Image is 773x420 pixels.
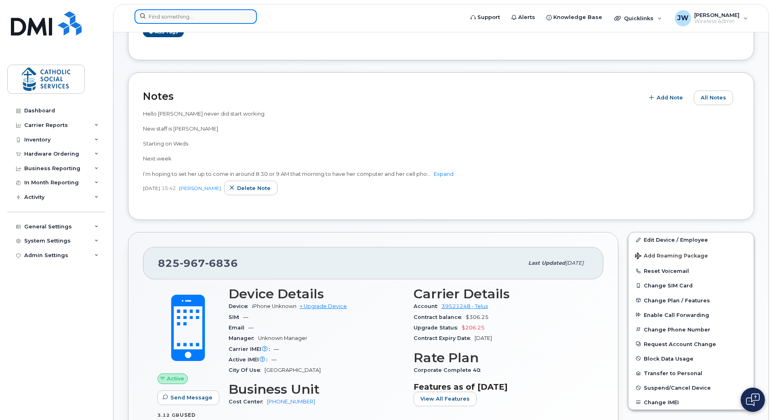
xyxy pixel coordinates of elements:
span: Contract Expiry Date [414,335,475,341]
span: Add Note [657,94,683,101]
span: iPhone Unknown [252,303,296,309]
span: Delete note [237,184,271,192]
button: Send Message [158,390,219,405]
span: Device [229,303,252,309]
div: Janusz Wojcik [669,10,754,26]
span: Hello [PERSON_NAME] never did start working New staff is [PERSON_NAME] Starting on Weds Next week... [143,110,431,177]
button: All Notes [694,91,733,105]
span: Send Message [170,394,212,401]
img: Open chat [746,393,760,406]
a: Knowledge Base [541,9,608,25]
span: Upgrade Status [414,325,462,331]
a: 39521248 - Telus [441,303,488,309]
div: Quicklinks [609,10,668,26]
button: Change IMEI [628,395,754,409]
span: — [248,325,254,331]
span: $206.25 [462,325,485,331]
h3: Rate Plan [414,350,589,365]
button: Add Roaming Package [628,247,754,264]
span: Corporate Complete 40 [414,367,485,373]
span: JW [677,13,689,23]
span: Alerts [518,13,535,21]
span: Enable Call Forwarding [644,312,709,318]
span: Knowledge Base [553,13,602,21]
span: Active [167,375,184,382]
span: 15:42 [162,185,176,192]
span: SIM [229,314,243,320]
span: Quicklinks [624,15,653,21]
span: 3.12 GB [158,412,180,418]
span: Email [229,325,248,331]
h3: Business Unit [229,382,404,397]
button: Enable Call Forwarding [628,308,754,322]
span: View All Features [420,395,470,403]
a: Support [465,9,506,25]
button: Change Phone Number [628,322,754,337]
button: View All Features [414,392,477,406]
span: 6836 [205,257,238,269]
span: — [274,346,279,352]
span: [PERSON_NAME] [694,12,739,18]
span: [DATE] [565,260,584,266]
span: Cost Center [229,399,267,405]
a: [PHONE_NUMBER] [267,399,315,405]
span: Last updated [528,260,565,266]
span: — [243,314,248,320]
span: [DATE] [143,185,160,192]
span: — [271,357,277,363]
span: Manager [229,335,258,341]
span: Account [414,303,441,309]
a: Alerts [506,9,541,25]
a: Edit Device / Employee [628,232,754,247]
button: Change SIM Card [628,278,754,293]
span: Contract balance [414,314,466,320]
span: [DATE] [475,335,492,341]
button: Block Data Usage [628,351,754,366]
span: Unknown Manager [258,335,307,341]
span: [GEOGRAPHIC_DATA] [265,367,321,373]
span: Suspend/Cancel Device [644,385,711,391]
a: Expand [434,171,454,177]
button: Request Account Change [628,337,754,351]
span: Carrier IMEI [229,346,274,352]
button: Reset Voicemail [628,264,754,278]
span: Active IMEI [229,357,271,363]
h3: Device Details [229,287,404,301]
span: Wireless Admin [694,18,739,25]
span: Add Roaming Package [635,253,708,260]
span: Change Plan / Features [644,297,710,303]
a: + Upgrade Device [300,303,347,309]
button: Change Plan / Features [628,293,754,308]
button: Transfer to Personal [628,366,754,380]
span: Support [477,13,500,21]
h3: Carrier Details [414,287,589,301]
span: All Notes [701,94,726,101]
button: Add Note [644,91,690,105]
span: City Of Use [229,367,265,373]
span: used [180,412,196,418]
span: 967 [180,257,205,269]
span: 825 [158,257,238,269]
h3: Features as of [DATE] [414,382,589,392]
a: [PERSON_NAME] [179,185,221,191]
button: Suspend/Cancel Device [628,380,754,395]
input: Find something... [134,9,257,24]
button: Delete note [224,181,277,195]
h2: Notes [143,90,640,102]
span: $306.25 [466,314,489,320]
